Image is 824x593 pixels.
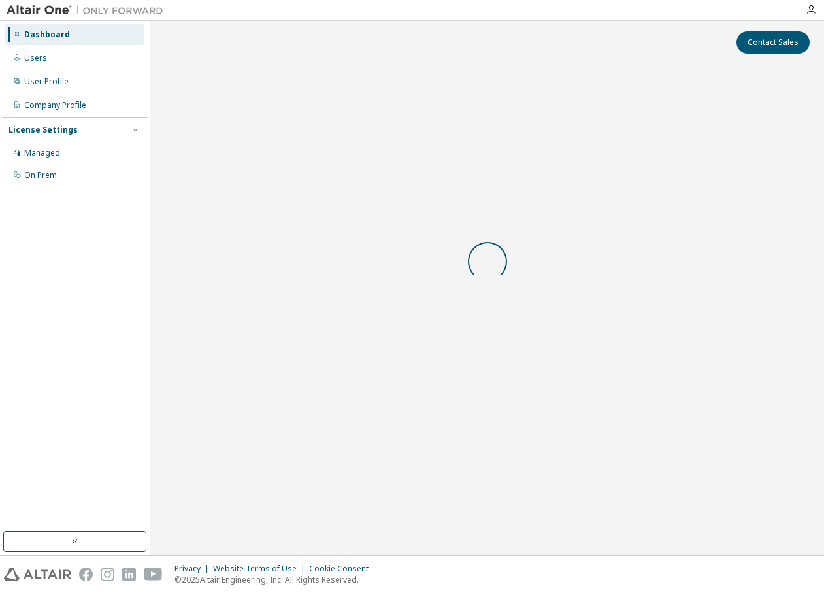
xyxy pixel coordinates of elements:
[309,564,376,574] div: Cookie Consent
[101,568,114,581] img: instagram.svg
[24,100,86,110] div: Company Profile
[4,568,71,581] img: altair_logo.svg
[7,4,170,17] img: Altair One
[736,31,810,54] button: Contact Sales
[79,568,93,581] img: facebook.svg
[24,53,47,63] div: Users
[24,170,57,180] div: On Prem
[24,29,70,40] div: Dashboard
[213,564,309,574] div: Website Terms of Use
[174,564,213,574] div: Privacy
[144,568,163,581] img: youtube.svg
[8,125,78,135] div: License Settings
[174,574,376,585] p: © 2025 Altair Engineering, Inc. All Rights Reserved.
[24,148,60,158] div: Managed
[24,76,69,87] div: User Profile
[122,568,136,581] img: linkedin.svg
